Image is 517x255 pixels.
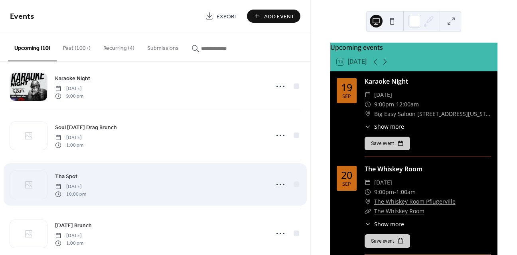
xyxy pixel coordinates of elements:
div: ​ [365,187,371,197]
span: [DATE] [55,85,83,92]
span: 1:00 pm [55,239,83,247]
button: ​Show more [365,122,404,131]
a: Export [199,10,244,23]
span: Show more [374,220,404,228]
span: [DATE] Brunch [55,222,92,230]
div: ​ [365,122,371,131]
a: Karaoke Night [55,74,91,83]
a: Soul [DATE] Drag Brunch [55,123,117,132]
a: [DATE] Brunch [55,221,92,230]
a: Big Easy Saloon [STREET_ADDRESS][US_STATE] [374,109,491,119]
a: The Whiskey Room [365,165,422,173]
span: Karaoke Night [55,75,91,83]
span: 1:00 pm [55,141,83,149]
div: ​ [365,100,371,109]
div: ​ [365,90,371,100]
span: 1:00am [396,187,416,197]
span: [DATE] [374,178,392,187]
span: Export [217,12,238,21]
div: ​ [365,178,371,187]
span: 9:00 pm [55,92,83,100]
span: Tha Spot [55,173,78,181]
span: Add Event [264,12,294,21]
button: Past (100+) [57,32,97,61]
span: - [394,100,396,109]
span: 10:00 pm [55,190,86,198]
button: Submissions [141,32,185,61]
div: ​ [365,109,371,119]
button: Save event [365,137,410,150]
div: ​ [365,220,371,228]
span: [DATE] [55,232,83,239]
div: 20 [341,170,352,180]
span: 12:00am [396,100,419,109]
button: Add Event [247,10,300,23]
button: ​Show more [365,220,404,228]
div: Upcoming events [330,43,497,52]
span: [DATE] [55,134,83,141]
a: The Whiskey Room [374,207,424,215]
button: Upcoming (10) [8,32,57,61]
div: Karaoke Night [365,76,491,86]
a: Tha Spot [55,172,78,181]
span: [DATE] [55,183,86,190]
div: Sep [342,94,351,99]
div: ​ [365,206,371,216]
a: The Whiskey Room Pflugerville [374,197,456,206]
span: Show more [374,122,404,131]
div: Sep [342,182,351,187]
span: [DATE] [374,90,392,100]
span: - [394,187,396,197]
span: 9:00pm [374,187,394,197]
div: ​ [365,197,371,206]
div: 19 [341,82,352,92]
span: Events [10,9,34,24]
span: 9:00pm [374,100,394,109]
button: Save event [365,234,410,248]
span: Soul [DATE] Drag Brunch [55,124,117,132]
button: Recurring (4) [97,32,141,61]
